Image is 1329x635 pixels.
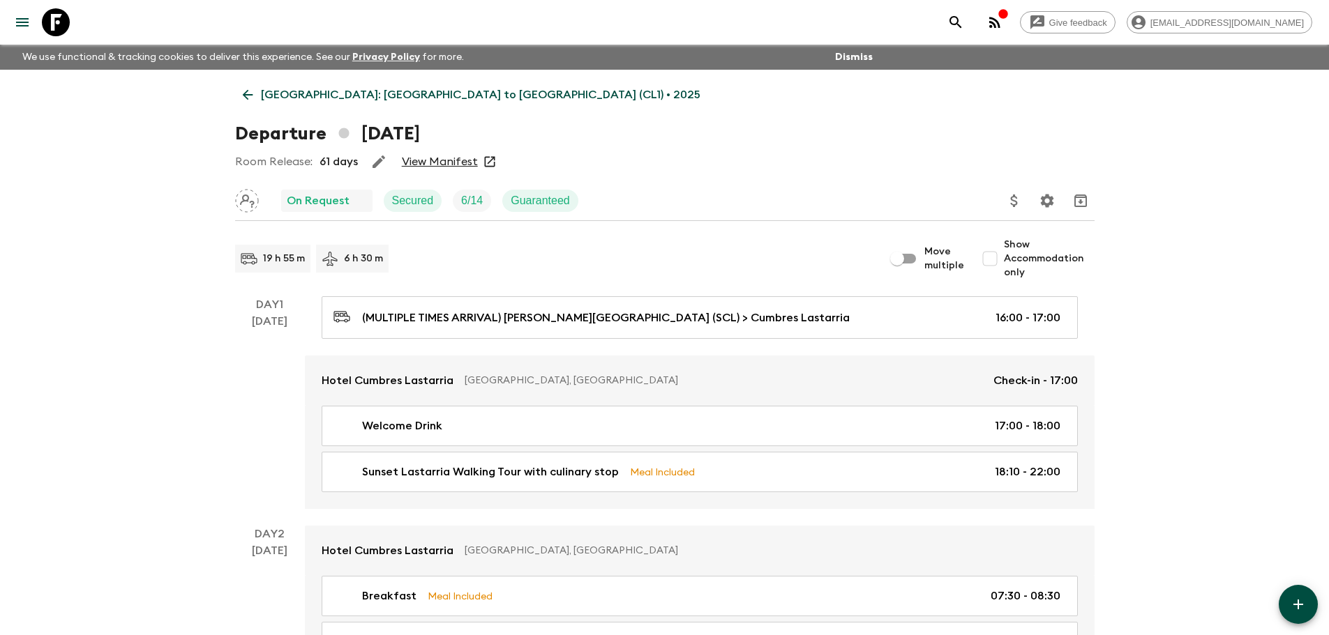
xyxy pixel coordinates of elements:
[991,588,1060,604] p: 07:30 - 08:30
[402,155,478,169] a: View Manifest
[235,153,313,170] p: Room Release:
[1143,17,1312,28] span: [EMAIL_ADDRESS][DOMAIN_NAME]
[235,526,305,542] p: Day 2
[465,374,982,388] p: [GEOGRAPHIC_DATA], [GEOGRAPHIC_DATA]
[352,52,420,62] a: Privacy Policy
[263,252,305,266] p: 19 h 55 m
[1067,187,1095,215] button: Archive (Completed, Cancelled or Unsynced Departures only)
[392,192,434,209] p: Secured
[8,8,36,36] button: menu
[1127,11,1312,33] div: [EMAIL_ADDRESS][DOMAIN_NAME]
[322,372,453,389] p: Hotel Cumbres Lastarria
[261,86,700,103] p: [GEOGRAPHIC_DATA]: [GEOGRAPHIC_DATA] to [GEOGRAPHIC_DATA] (CL1) • 2025
[1020,11,1116,33] a: Give feedback
[320,153,358,170] p: 61 days
[235,193,259,204] span: Assign pack leader
[993,372,1078,389] p: Check-in - 17:00
[995,464,1060,480] p: 18:10 - 22:00
[362,464,619,480] p: Sunset Lastarria Walking Tour with culinary stop
[1042,17,1115,28] span: Give feedback
[322,296,1078,339] a: (MULTIPLE TIMES ARRIVAL) [PERSON_NAME][GEOGRAPHIC_DATA] (SCL) > Cumbres Lastarria16:00 - 17:00
[1033,187,1061,215] button: Settings
[995,418,1060,434] p: 17:00 - 18:00
[235,120,420,148] h1: Departure [DATE]
[322,452,1078,492] a: Sunset Lastarria Walking Tour with culinary stopMeal Included18:10 - 22:00
[305,526,1095,576] a: Hotel Cumbres Lastarria[GEOGRAPHIC_DATA], [GEOGRAPHIC_DATA]
[996,309,1060,326] p: 16:00 - 17:00
[305,355,1095,406] a: Hotel Cumbres Lastarria[GEOGRAPHIC_DATA], [GEOGRAPHIC_DATA]Check-in - 17:00
[344,252,383,266] p: 6 h 30 m
[17,45,470,70] p: We use functional & tracking cookies to deliver this experience. See our for more.
[832,47,876,67] button: Dismiss
[322,576,1078,616] a: BreakfastMeal Included07:30 - 08:30
[252,313,287,509] div: [DATE]
[428,588,493,604] p: Meal Included
[1004,238,1095,280] span: Show Accommodation only
[511,192,570,209] p: Guaranteed
[1000,187,1028,215] button: Update Price, Early Bird Discount and Costs
[287,192,350,209] p: On Request
[384,190,442,212] div: Secured
[322,542,453,559] p: Hotel Cumbres Lastarria
[465,544,1067,558] p: [GEOGRAPHIC_DATA], [GEOGRAPHIC_DATA]
[235,81,708,109] a: [GEOGRAPHIC_DATA]: [GEOGRAPHIC_DATA] to [GEOGRAPHIC_DATA] (CL1) • 2025
[924,245,965,273] span: Move multiple
[322,406,1078,446] a: Welcome Drink17:00 - 18:00
[461,192,483,209] p: 6 / 14
[942,8,970,36] button: search adventures
[453,190,491,212] div: Trip Fill
[630,464,695,480] p: Meal Included
[362,418,442,434] p: Welcome Drink
[362,309,850,326] p: (MULTIPLE TIMES ARRIVAL) [PERSON_NAME][GEOGRAPHIC_DATA] (SCL) > Cumbres Lastarria
[362,588,416,604] p: Breakfast
[235,296,305,313] p: Day 1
